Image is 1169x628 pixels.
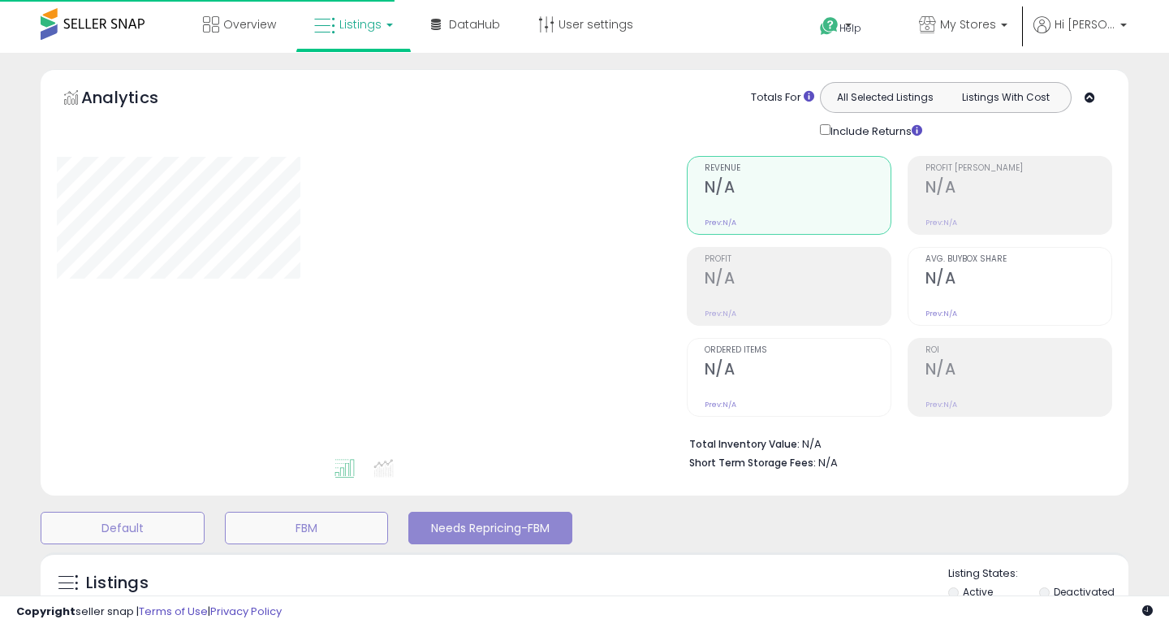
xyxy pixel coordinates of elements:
[16,604,75,619] strong: Copyright
[16,604,282,620] div: seller snap | |
[41,512,205,544] button: Default
[819,16,839,37] i: Get Help
[705,164,891,173] span: Revenue
[925,309,957,318] small: Prev: N/A
[925,360,1111,382] h2: N/A
[925,218,957,227] small: Prev: N/A
[839,21,861,35] span: Help
[223,16,276,32] span: Overview
[925,255,1111,264] span: Avg. Buybox Share
[945,87,1066,108] button: Listings With Cost
[339,16,382,32] span: Listings
[689,437,800,451] b: Total Inventory Value:
[408,512,572,544] button: Needs Repricing-FBM
[818,455,838,470] span: N/A
[1055,16,1115,32] span: Hi [PERSON_NAME]
[807,4,893,53] a: Help
[705,255,891,264] span: Profit
[705,346,891,355] span: Ordered Items
[925,400,957,409] small: Prev: N/A
[925,164,1111,173] span: Profit [PERSON_NAME]
[705,218,736,227] small: Prev: N/A
[689,456,816,470] b: Short Term Storage Fees:
[705,269,891,291] h2: N/A
[449,16,500,32] span: DataHub
[940,16,996,32] span: My Stores
[825,87,946,108] button: All Selected Listings
[705,360,891,382] h2: N/A
[705,309,736,318] small: Prev: N/A
[808,121,942,140] div: Include Returns
[705,178,891,200] h2: N/A
[705,400,736,409] small: Prev: N/A
[925,269,1111,291] h2: N/A
[925,346,1111,355] span: ROI
[225,512,389,544] button: FBM
[1033,16,1127,53] a: Hi [PERSON_NAME]
[81,86,190,113] h5: Analytics
[925,178,1111,200] h2: N/A
[689,433,1100,453] li: N/A
[751,90,814,106] div: Totals For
